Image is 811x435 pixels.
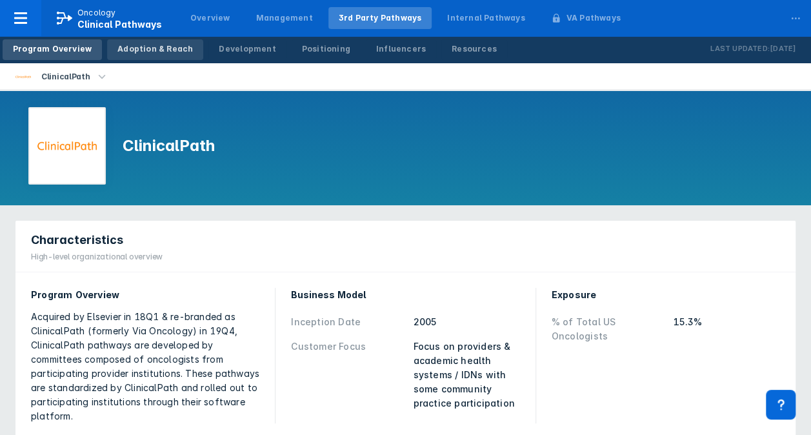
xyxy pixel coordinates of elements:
[710,43,770,56] p: Last Updated:
[31,232,123,248] span: Characteristics
[107,39,203,60] a: Adoption & Reach
[3,39,102,60] a: Program Overview
[339,12,422,24] div: 3rd Party Pathways
[766,390,796,420] div: Contact Support
[291,339,405,410] div: Customer Focus
[208,39,286,60] a: Development
[36,68,95,86] div: ClinicalPath
[77,7,116,19] p: Oncology
[552,288,780,302] div: Exposure
[366,39,436,60] a: Influencers
[452,43,497,55] div: Resources
[123,136,215,156] h1: ClinicalPath
[566,12,621,24] div: VA Pathways
[15,69,31,85] img: via-oncology
[413,315,519,329] div: 2005
[447,12,525,24] div: Internal Pathways
[413,339,519,410] div: Focus on providers & academic health systems / IDNs with some community practice participation
[292,39,361,60] a: Positioning
[31,288,259,302] div: Program Overview
[770,43,796,56] p: [DATE]
[180,7,241,29] a: Overview
[376,43,426,55] div: Influencers
[302,43,350,55] div: Positioning
[190,12,230,24] div: Overview
[328,7,432,29] a: 3rd Party Pathways
[77,19,162,30] span: Clinical Pathways
[437,7,535,29] a: Internal Pathways
[31,310,259,423] div: Acquired by Elsevier in 18Q1 & re-branded as ClinicalPath (formerly Via Oncology) in 19Q4, Clinic...
[31,251,163,263] div: High-level organizational overview
[246,7,323,29] a: Management
[13,43,92,55] div: Program Overview
[256,12,313,24] div: Management
[37,116,97,176] img: via-oncology
[291,288,519,302] div: Business Model
[552,315,666,343] div: % of Total US Oncologists
[291,315,405,329] div: Inception Date
[117,43,193,55] div: Adoption & Reach
[441,39,507,60] a: Resources
[783,2,808,29] div: ...
[219,43,275,55] div: Development
[674,315,780,343] div: 15.3%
